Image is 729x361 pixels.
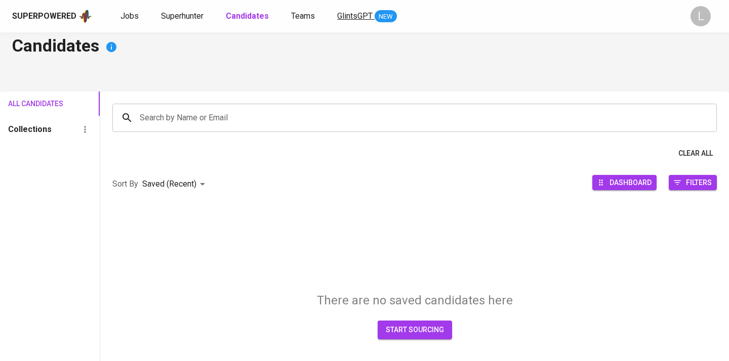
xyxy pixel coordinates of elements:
a: Superpoweredapp logo [12,9,92,24]
button: Filters [669,175,717,190]
span: Filters [686,175,712,189]
button: Clear All [674,144,717,163]
a: Jobs [120,10,141,23]
div: L [691,6,711,26]
p: Sort By [112,178,138,190]
a: Teams [291,10,317,23]
span: Jobs [120,11,139,21]
span: GlintsGPT [337,11,373,21]
p: Saved (Recent) [142,178,196,190]
img: app logo [78,9,92,24]
b: Candidates [226,11,269,21]
span: start sourcing [386,324,444,336]
span: All Candidates [8,98,47,110]
h5: There are no saved candidates here [317,292,513,308]
div: Superpowered [12,11,76,22]
a: Candidates [226,10,271,23]
span: Dashboard [610,175,652,189]
a: GlintsGPT NEW [337,10,397,23]
div: Saved (Recent) [142,175,209,194]
button: start sourcing [378,321,452,339]
span: NEW [375,12,397,22]
h4: Candidates [12,35,717,59]
span: Clear All [678,147,713,160]
a: Superhunter [161,10,206,23]
h6: Collections [8,122,52,137]
span: Superhunter [161,11,204,21]
span: Teams [291,11,315,21]
button: Dashboard [592,175,657,190]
